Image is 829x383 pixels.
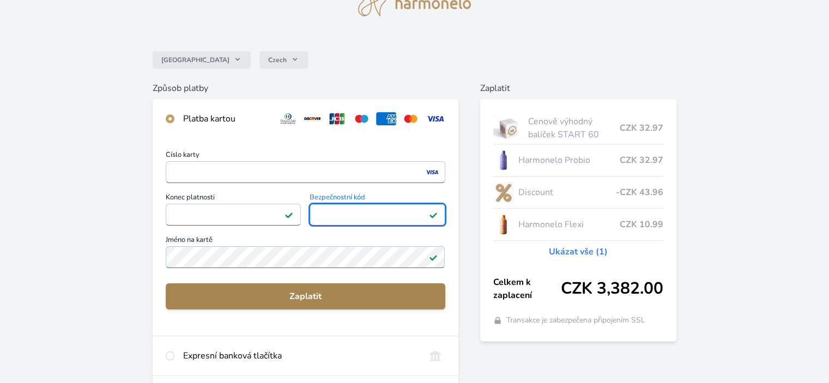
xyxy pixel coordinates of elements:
[518,154,619,167] span: Harmonelo Probio
[174,290,436,303] span: Zaplatit
[166,151,445,161] span: Číslo karty
[425,112,445,125] img: visa.svg
[561,279,663,299] span: CZK 3,382.00
[620,218,663,231] span: CZK 10.99
[429,253,438,262] img: Platné pole
[493,179,514,206] img: discount-lo.png
[166,194,301,204] span: Konec platnosti
[493,211,514,238] img: CLEAN_FLEXI_se_stinem_x-hi_(1)-lo.jpg
[183,112,269,125] div: Platba kartou
[518,218,619,231] span: Harmonelo Flexi
[183,349,416,362] div: Expresní banková tlačítka
[285,210,293,219] img: Platné pole
[352,112,372,125] img: maestro.svg
[314,207,440,222] iframe: Iframe pro bezpečnostní kód
[493,276,561,302] span: Celkem k zaplacení
[425,349,445,362] img: onlineBanking_CZ.svg
[166,246,445,268] input: Jméno na kartěPlatné pole
[278,112,298,125] img: diners.svg
[616,186,663,199] span: -CZK 43.96
[327,112,347,125] img: jcb.svg
[166,236,445,246] span: Jméno na kartě
[310,194,445,204] span: Bezpečnostní kód
[302,112,323,125] img: discover.svg
[259,51,308,69] button: Czech
[153,82,458,95] h6: Způsob platby
[528,115,619,141] span: Cenově výhodný balíček START 60
[506,315,645,326] span: Transakce je zabezpečena připojením SSL
[493,147,514,174] img: CLEAN_PROBIO_se_stinem_x-lo.jpg
[376,112,396,125] img: amex.svg
[161,56,229,64] span: [GEOGRAPHIC_DATA]
[429,210,438,219] img: Platné pole
[518,186,615,199] span: Discount
[493,114,524,142] img: start.jpg
[171,207,296,222] iframe: Iframe pro datum vypršení platnosti
[268,56,287,64] span: Czech
[166,283,445,309] button: Zaplatit
[549,245,608,258] a: Ukázat vše (1)
[401,112,421,125] img: mc.svg
[153,51,251,69] button: [GEOGRAPHIC_DATA]
[171,165,440,180] iframe: Iframe pro číslo karty
[480,82,676,95] h6: Zaplatit
[425,167,439,177] img: visa
[620,154,663,167] span: CZK 32.97
[620,121,663,135] span: CZK 32.97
